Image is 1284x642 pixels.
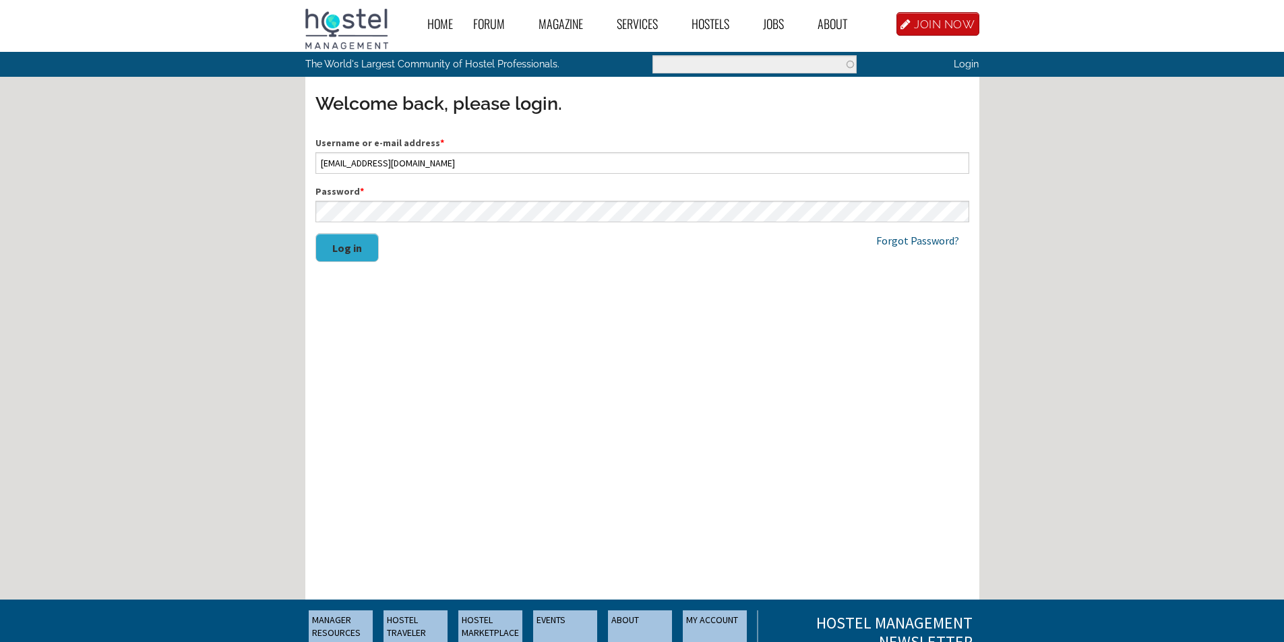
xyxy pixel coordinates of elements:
img: Hostel Management Home [305,9,388,49]
a: Login [954,58,979,69]
a: Services [607,9,681,39]
a: Hostels [681,9,753,39]
a: Forum [463,9,528,39]
a: Jobs [753,9,807,39]
p: The World's Largest Community of Hostel Professionals. [305,52,586,76]
a: Forgot Password? [876,234,959,247]
h3: Welcome back, please login. [315,91,969,117]
a: Magazine [528,9,607,39]
a: About [807,9,871,39]
input: Enter the terms you wish to search for. [652,55,857,73]
a: JOIN NOW [896,12,979,36]
label: Username or e-mail address [315,136,969,150]
span: This field is required. [440,137,444,149]
span: This field is required. [360,185,364,197]
a: Home [417,9,463,39]
label: Password [315,185,969,199]
button: Log in [315,233,379,262]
